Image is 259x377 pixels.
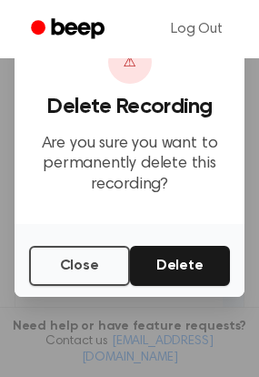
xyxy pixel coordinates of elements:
a: Log Out [153,7,241,51]
button: Close [29,246,130,286]
a: Beep [18,12,121,47]
button: Delete [130,246,231,286]
h3: Delete Recording [29,95,230,119]
p: Are you sure you want to permanently delete this recording? [29,134,230,196]
div: ⚠ [108,40,152,84]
